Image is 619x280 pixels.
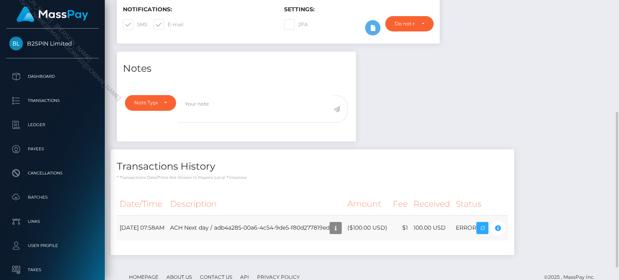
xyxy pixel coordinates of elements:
p: Transactions [9,95,96,107]
p: Taxes [9,264,96,276]
td: [DATE] 07:58AM [117,215,167,241]
p: Batches [9,191,96,203]
button: Do not require [385,16,434,31]
h6: Notifications: [123,6,272,13]
th: Date/Time [117,193,167,215]
a: Cancellations [6,163,99,183]
p: Links [9,216,96,228]
td: $1 [390,215,411,241]
p: * Transactions date/time are shown in payee's local timezone [117,174,508,180]
a: Batches [6,187,99,207]
a: Links [6,212,99,232]
p: Payees [9,143,96,155]
label: SMS [123,19,147,30]
td: ERROR [453,215,508,241]
h4: Transactions History [117,160,508,174]
td: ACH Next day / adb4a285-00a6-4c54-9de5-f80d277819ed [167,215,345,241]
h4: Notes [123,62,350,76]
a: Transactions [6,91,99,111]
img: B2SPIN Limited [9,37,23,50]
a: Dashboard [6,66,99,87]
p: Cancellations [9,167,96,179]
a: Ledger [6,115,99,135]
th: Received [411,193,453,215]
a: Taxes [6,260,99,280]
label: E-mail [154,19,183,30]
div: Note Type [134,100,158,106]
th: Status [453,193,508,215]
img: MassPay Logo [17,6,88,22]
label: 2FA [284,19,308,30]
th: Description [167,193,345,215]
td: ($100.00 USD) [345,215,390,241]
div: Do not require [395,21,415,27]
span: B2SPIN Limited [6,40,99,47]
a: User Profile [6,236,99,256]
td: 100.00 USD [411,215,453,241]
button: Note Type [125,95,176,110]
p: Ledger [9,119,96,131]
th: Amount [345,193,390,215]
p: Dashboard [9,71,96,83]
p: User Profile [9,240,96,252]
th: Fee [390,193,411,215]
a: Payees [6,139,99,159]
h6: Settings: [284,6,433,13]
